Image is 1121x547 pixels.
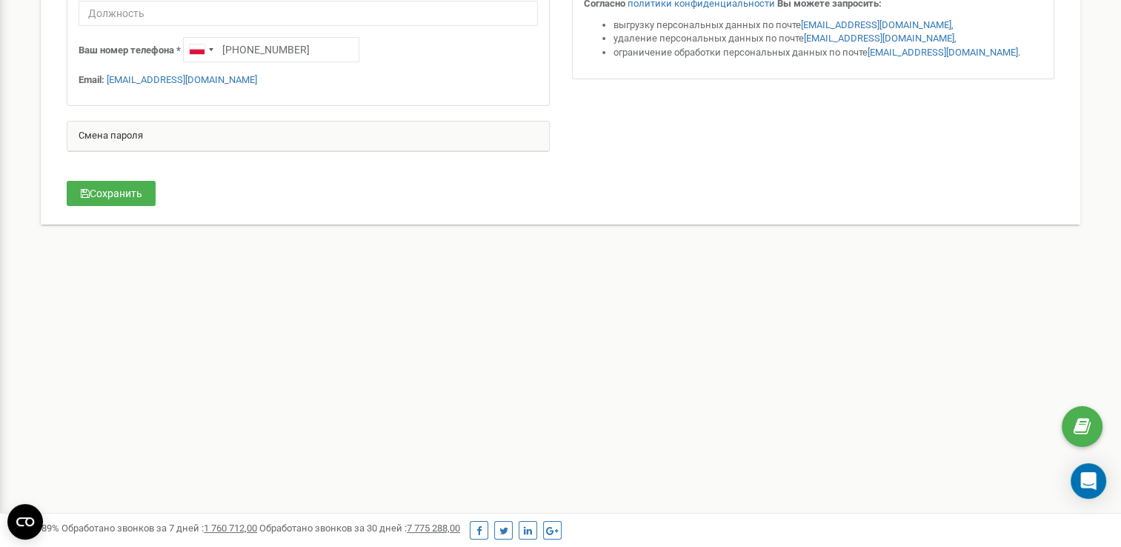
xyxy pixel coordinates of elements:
a: [EMAIL_ADDRESS][DOMAIN_NAME] [868,47,1018,58]
div: Telephone country code [184,38,218,62]
div: Open Intercom Messenger [1071,463,1106,499]
li: ограничение обработки персональных данных по почте . [613,46,1043,60]
input: +1-800-555-55-55 [183,37,359,62]
a: [EMAIL_ADDRESS][DOMAIN_NAME] [107,74,257,85]
u: 7 775 288,00 [407,523,460,534]
span: Обработано звонков за 7 дней : [61,523,257,534]
input: Должность [79,1,538,26]
strong: Email: [79,74,104,85]
button: Open CMP widget [7,504,43,540]
span: Обработано звонков за 30 дней : [259,523,460,534]
a: [EMAIL_ADDRESS][DOMAIN_NAME] [804,33,954,44]
li: удаление персональных данных по почте , [613,32,1043,46]
a: [EMAIL_ADDRESS][DOMAIN_NAME] [801,19,951,30]
u: 1 760 712,00 [204,523,257,534]
li: выгрузку персональных данных по почте , [613,19,1043,33]
label: Ваш номер телефона * [79,44,181,58]
div: Смена пароля [67,122,549,151]
button: Сохранить [67,181,156,206]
